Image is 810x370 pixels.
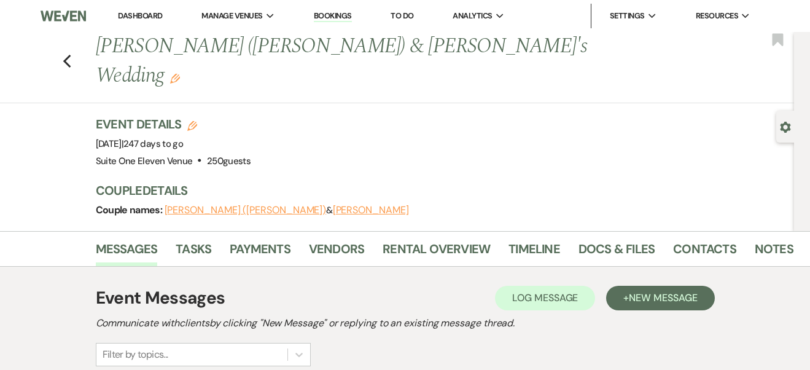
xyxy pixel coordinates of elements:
h3: Couple Details [96,182,782,199]
span: Manage Venues [201,10,262,22]
h1: Event Messages [96,285,225,311]
span: [DATE] [96,138,184,150]
span: Settings [610,10,645,22]
img: Weven Logo [41,3,87,29]
span: Suite One Eleven Venue [96,155,193,167]
div: Filter by topics... [103,347,168,362]
span: & [165,204,409,216]
a: Messages [96,239,158,266]
span: Resources [696,10,738,22]
span: 250 guests [207,155,251,167]
h3: Event Details [96,116,251,133]
a: Vendors [309,239,364,266]
button: +New Message [606,286,714,310]
button: [PERSON_NAME] ([PERSON_NAME]) [165,205,327,215]
a: Tasks [176,239,211,266]
a: Notes [755,239,793,266]
a: Timeline [508,239,560,266]
a: Payments [230,239,290,266]
button: [PERSON_NAME] [333,205,409,215]
a: Docs & Files [578,239,655,266]
a: Rental Overview [383,239,490,266]
a: Contacts [673,239,736,266]
span: Log Message [512,291,578,304]
span: | [122,138,183,150]
h1: [PERSON_NAME] ([PERSON_NAME]) & [PERSON_NAME]'s Wedding [96,32,646,90]
span: Analytics [453,10,492,22]
button: Open lead details [780,120,791,132]
button: Edit [170,73,180,84]
h2: Communicate with clients by clicking "New Message" or replying to an existing message thread. [96,316,715,331]
a: Bookings [314,10,352,22]
span: New Message [629,291,697,304]
a: Dashboard [118,10,162,21]
span: Couple names: [96,203,165,216]
button: Log Message [495,286,595,310]
span: 247 days to go [123,138,183,150]
a: To Do [391,10,413,21]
